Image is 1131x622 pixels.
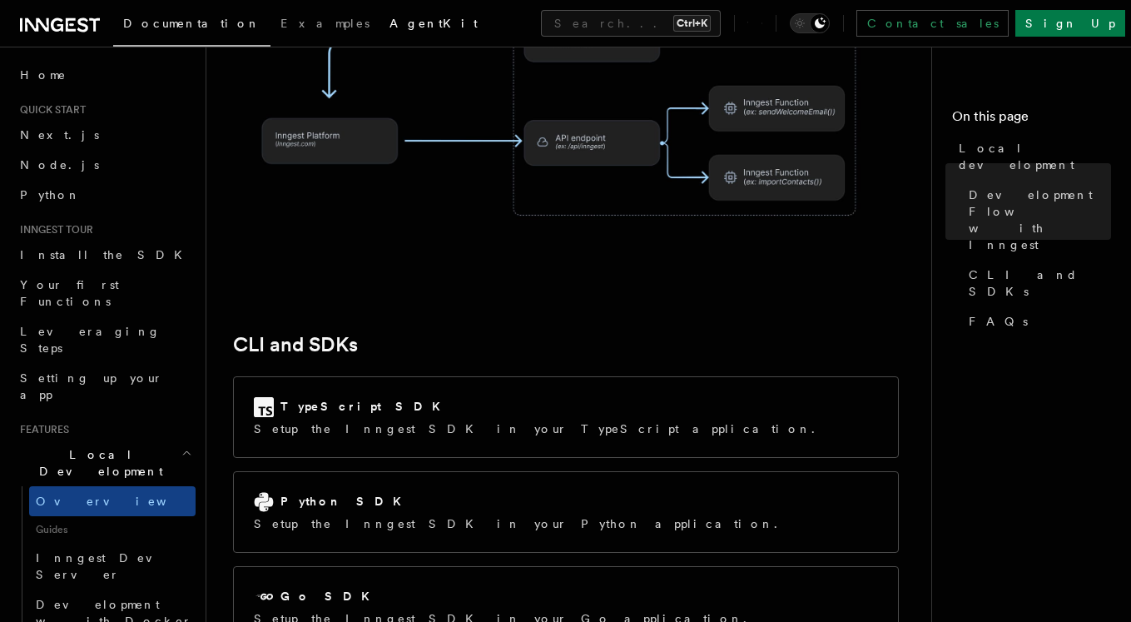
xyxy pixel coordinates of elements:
[36,495,207,508] span: Overview
[13,440,196,486] button: Local Development
[13,363,196,410] a: Setting up your app
[962,260,1111,306] a: CLI and SDKs
[13,270,196,316] a: Your first Functions
[952,107,1111,133] h4: On this page
[856,10,1009,37] a: Contact sales
[673,15,711,32] kbd: Ctrl+K
[962,306,1111,336] a: FAQs
[20,188,81,202] span: Python
[969,266,1111,300] span: CLI and SDKs
[20,248,192,261] span: Install the SDK
[20,278,119,308] span: Your first Functions
[20,158,99,172] span: Node.js
[20,67,67,83] span: Home
[270,5,379,45] a: Examples
[254,515,787,532] p: Setup the Inngest SDK in your Python application.
[233,333,358,356] a: CLI and SDKs
[962,180,1111,260] a: Development Flow with Inngest
[13,103,86,117] span: Quick start
[20,325,161,355] span: Leveraging Steps
[280,588,379,605] h2: Go SDK
[280,493,411,510] h2: Python SDK
[29,543,196,590] a: Inngest Dev Server
[790,13,830,33] button: Toggle dark mode
[123,17,260,30] span: Documentation
[20,371,163,401] span: Setting up your app
[959,140,1111,173] span: Local development
[379,5,488,45] a: AgentKit
[13,223,93,236] span: Inngest tour
[13,120,196,150] a: Next.js
[952,133,1111,180] a: Local development
[233,471,899,553] a: Python SDKSetup the Inngest SDK in your Python application.
[13,60,196,90] a: Home
[29,516,196,543] span: Guides
[969,313,1028,330] span: FAQs
[233,376,899,458] a: TypeScript SDKSetup the Inngest SDK in your TypeScript application.
[254,420,825,437] p: Setup the Inngest SDK in your TypeScript application.
[280,398,450,415] h2: TypeScript SDK
[13,446,181,480] span: Local Development
[13,316,196,363] a: Leveraging Steps
[13,423,69,436] span: Features
[13,150,196,180] a: Node.js
[389,17,478,30] span: AgentKit
[20,128,99,142] span: Next.js
[113,5,270,47] a: Documentation
[13,240,196,270] a: Install the SDK
[1015,10,1125,37] a: Sign Up
[541,10,721,37] button: Search...Ctrl+K
[13,180,196,210] a: Python
[36,551,178,581] span: Inngest Dev Server
[29,486,196,516] a: Overview
[969,187,1111,253] span: Development Flow with Inngest
[280,17,370,30] span: Examples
